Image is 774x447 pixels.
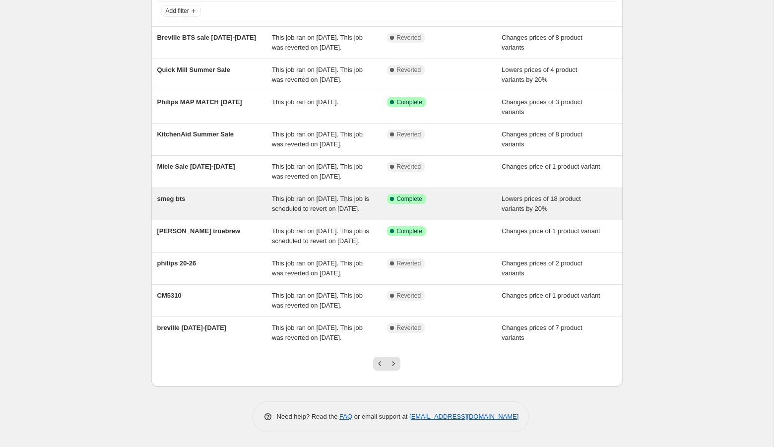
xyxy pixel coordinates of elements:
[387,357,400,371] button: Next
[373,357,387,371] button: Previous
[166,7,189,15] span: Add filter
[157,292,182,299] span: CM5310
[272,195,369,212] span: This job ran on [DATE]. This job is scheduled to revert on [DATE].
[502,98,582,116] span: Changes prices of 3 product variants
[502,163,600,170] span: Changes price of 1 product variant
[502,130,582,148] span: Changes prices of 8 product variants
[339,413,352,420] a: FAQ
[352,413,409,420] span: or email support at
[277,413,340,420] span: Need help? Read the
[373,357,400,371] nav: Pagination
[397,227,422,235] span: Complete
[272,130,363,148] span: This job ran on [DATE]. This job was reverted on [DATE].
[272,227,369,245] span: This job ran on [DATE]. This job is scheduled to revert on [DATE].
[157,195,186,202] span: smeg bts
[272,34,363,51] span: This job ran on [DATE]. This job was reverted on [DATE].
[157,34,257,41] span: Breville BTS sale [DATE]-[DATE]
[272,66,363,83] span: This job ran on [DATE]. This job was reverted on [DATE].
[397,163,421,171] span: Reverted
[502,227,600,235] span: Changes price of 1 product variant
[502,66,577,83] span: Lowers prices of 4 product variants by 20%
[397,292,421,300] span: Reverted
[502,259,582,277] span: Changes prices of 2 product variants
[502,34,582,51] span: Changes prices of 8 product variants
[397,259,421,267] span: Reverted
[397,66,421,74] span: Reverted
[157,98,242,106] span: Philips MAP MATCH [DATE]
[502,324,582,341] span: Changes prices of 7 product variants
[157,324,227,331] span: breville [DATE]-[DATE]
[272,163,363,180] span: This job ran on [DATE]. This job was reverted on [DATE].
[157,227,241,235] span: [PERSON_NAME] truebrew
[397,98,422,106] span: Complete
[272,324,363,341] span: This job ran on [DATE]. This job was reverted on [DATE].
[502,195,581,212] span: Lowers prices of 18 product variants by 20%
[157,66,230,73] span: Quick Mill Summer Sale
[272,98,338,106] span: This job ran on [DATE].
[502,292,600,299] span: Changes price of 1 product variant
[397,130,421,138] span: Reverted
[157,130,234,138] span: KitchenAid Summer Sale
[157,163,235,170] span: Miele Sale [DATE]-[DATE]
[409,413,518,420] a: [EMAIL_ADDRESS][DOMAIN_NAME]
[397,34,421,42] span: Reverted
[397,195,422,203] span: Complete
[157,259,196,267] span: philips 20-26
[397,324,421,332] span: Reverted
[161,5,201,17] button: Add filter
[272,259,363,277] span: This job ran on [DATE]. This job was reverted on [DATE].
[272,292,363,309] span: This job ran on [DATE]. This job was reverted on [DATE].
